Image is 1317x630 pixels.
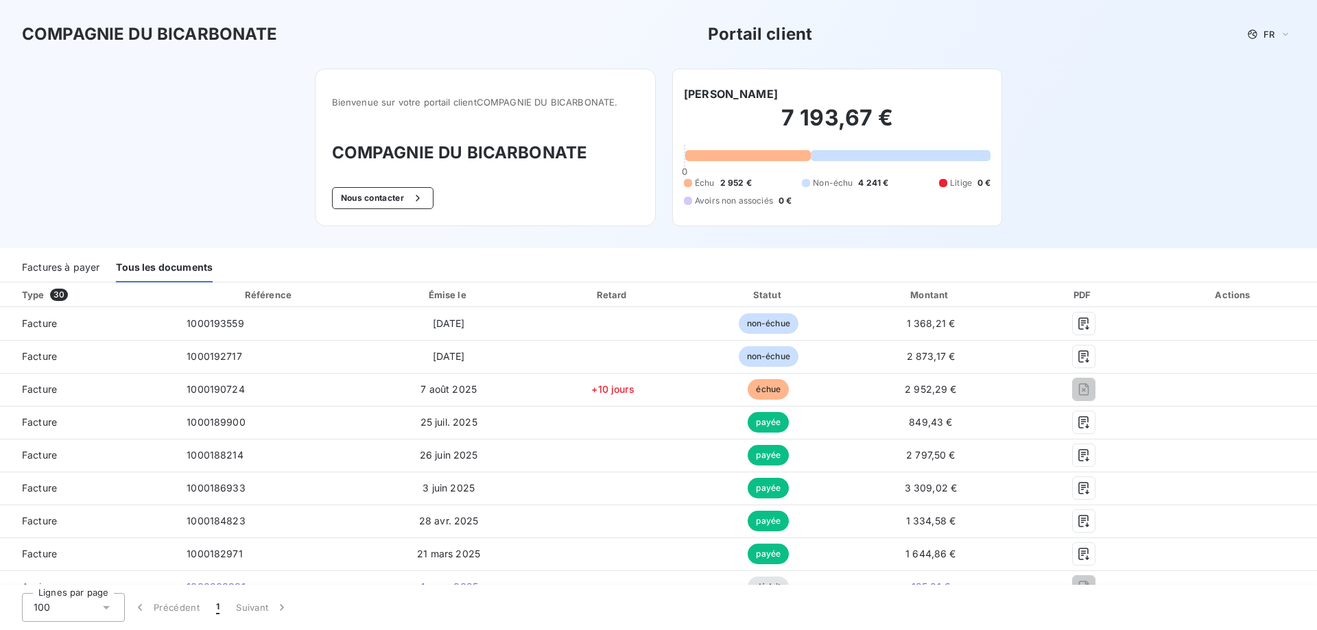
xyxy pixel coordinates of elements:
span: 26 juin 2025 [420,449,478,461]
span: 4 241 € [858,177,888,189]
span: Facture [11,514,165,528]
span: 1000193559 [187,317,244,329]
span: 1000182971 [187,548,243,559]
span: 3 juin 2025 [423,482,475,494]
span: FR [1263,29,1274,40]
span: payée [748,412,789,433]
div: PDF [1019,288,1148,302]
button: 1 [208,593,228,622]
span: [DATE] [433,317,465,329]
span: Échu [695,177,715,189]
span: 1 334,58 € [906,515,956,526]
span: +10 jours [591,383,634,395]
span: 1000184823 [187,515,246,526]
span: non-échue [739,313,798,334]
span: 1000186933 [187,482,246,494]
button: Suivant [228,593,297,622]
span: 3 309,02 € [905,482,958,494]
h2: 7 193,67 € [684,104,990,145]
h3: Portail client [708,22,812,47]
span: Facture [11,448,165,462]
span: Avoirs non associés [695,195,773,207]
span: 28 avr. 2025 [419,515,479,526]
span: échue [748,379,789,400]
span: Facture [11,547,165,561]
div: Tous les documents [116,254,213,282]
span: 1000189900 [187,416,246,428]
span: 0 [682,166,687,177]
button: Précédent [125,593,208,622]
span: Avoir [11,580,165,594]
span: 1000003981 [187,581,246,592]
span: 1 368,21 € [907,317,956,329]
div: Émise le [366,288,532,302]
div: Actions [1154,288,1314,302]
h6: [PERSON_NAME] [684,86,778,102]
span: 2 797,50 € [906,449,956,461]
span: Facture [11,317,165,330]
span: Facture [11,415,165,429]
span: 849,43 € [909,416,952,428]
div: Type [14,288,173,302]
span: payée [748,445,789,465]
span: [DATE] [433,350,465,362]
span: 2 952 € [720,177,752,189]
span: 2 873,17 € [907,350,956,362]
span: 1 [216,601,219,614]
span: 100 [34,601,50,614]
span: Litige [950,177,972,189]
span: 1000190724 [187,383,245,395]
span: Facture [11,350,165,363]
span: payée [748,511,789,531]
div: Retard [537,288,689,302]
div: Montant [848,288,1013,302]
span: 25 juil. 2025 [420,416,477,428]
span: 30 [50,289,68,301]
span: payée [748,478,789,498]
span: déduit [748,577,789,597]
span: Bienvenue sur votre portail client COMPAGNIE DU BICARBONATE . [332,97,639,108]
span: 7 août 2025 [420,383,477,395]
h3: COMPAGNIE DU BICARBONATE [22,22,278,47]
div: Statut [694,288,842,302]
span: payée [748,544,789,564]
span: Facture [11,481,165,495]
div: Référence [245,289,292,300]
h3: COMPAGNIE DU BICARBONATE [332,141,639,165]
span: 1 644,86 € [905,548,956,559]
span: non-échue [739,346,798,367]
span: 1000188214 [187,449,244,461]
span: 0 € [977,177,990,189]
span: 4 mars 2025 [419,581,478,592]
span: 1000192717 [187,350,242,362]
span: 2 952,29 € [905,383,957,395]
div: Factures à payer [22,254,99,282]
span: Facture [11,383,165,396]
span: 125,21 € [912,581,950,592]
button: Nous contacter [332,187,434,209]
span: 21 mars 2025 [417,548,480,559]
span: Non-échu [813,177,853,189]
span: 0 € [779,195,792,207]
